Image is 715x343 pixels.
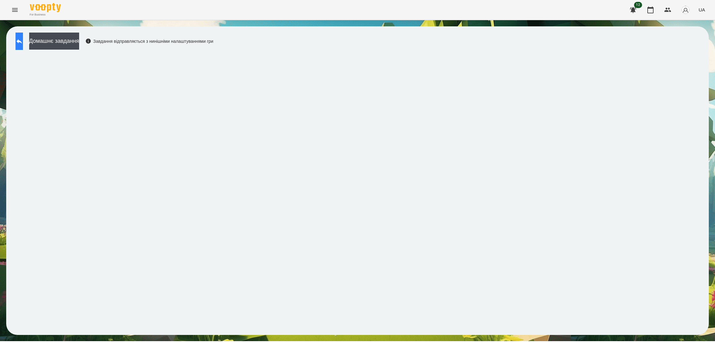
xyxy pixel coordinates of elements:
[29,33,79,50] button: Домашнє завдання
[634,2,642,8] span: 12
[681,6,690,14] img: avatar_s.png
[30,13,61,17] span: For Business
[85,38,214,44] div: Завдання відправляється з нинішніми налаштуваннями гри
[696,4,708,16] button: UA
[699,7,705,13] span: UA
[30,3,61,12] img: Voopty Logo
[7,2,22,17] button: Menu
